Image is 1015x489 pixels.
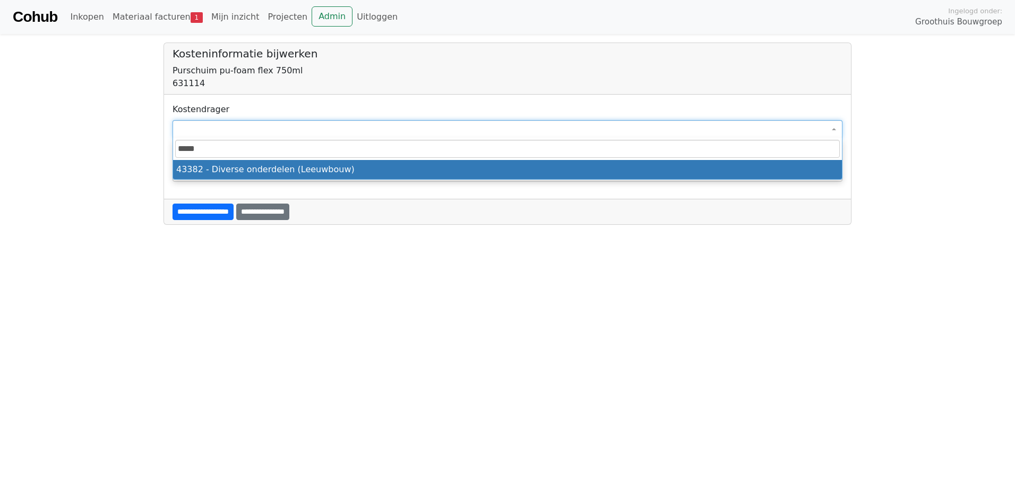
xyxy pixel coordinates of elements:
span: Ingelogd onder: [948,6,1002,16]
a: Projecten [263,6,312,28]
a: Inkopen [66,6,108,28]
a: Mijn inzicht [207,6,264,28]
a: Admin [312,6,352,27]
a: Cohub [13,4,57,30]
span: 1 [191,12,203,23]
a: Uitloggen [352,6,402,28]
li: 43382 - Diverse onderdelen (Leeuwbouw) [173,160,842,179]
div: Purschuim pu-foam flex 750ml [173,64,842,77]
h5: Kosteninformatie bijwerken [173,47,842,60]
div: 631114 [173,77,842,90]
a: Materiaal facturen1 [108,6,207,28]
span: Groothuis Bouwgroep [915,16,1002,28]
label: Kostendrager [173,103,229,116]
